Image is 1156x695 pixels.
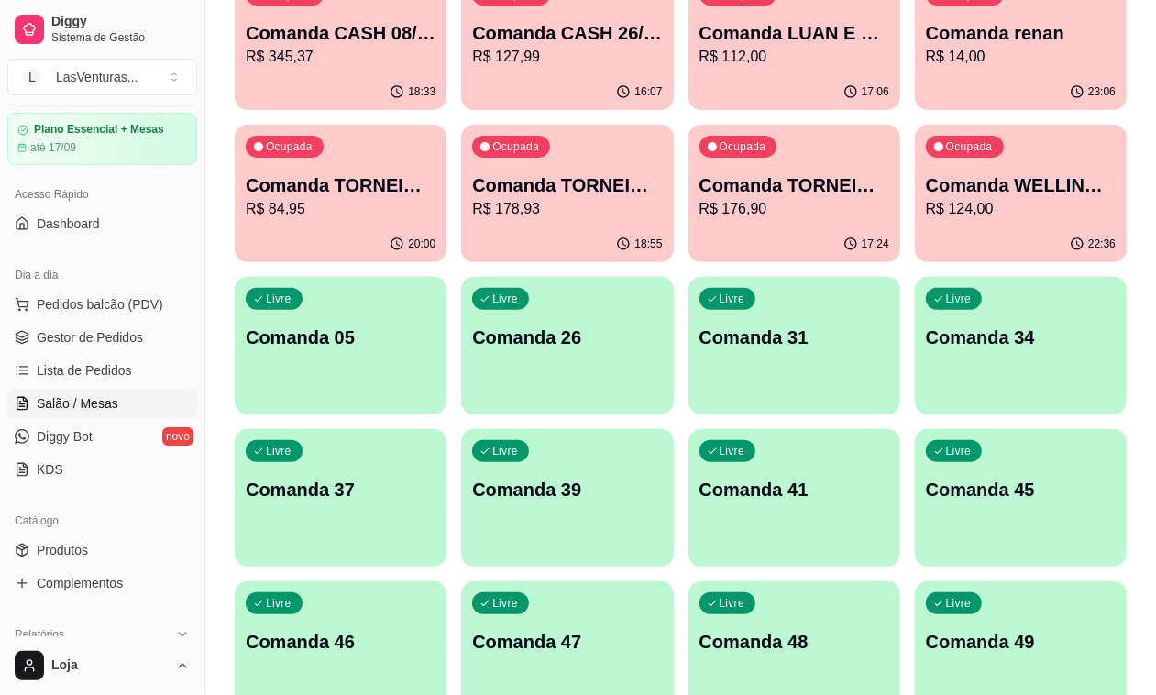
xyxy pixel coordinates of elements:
[37,328,143,347] span: Gestor de Pedidos
[688,277,900,414] button: LivreComanda 31
[492,292,518,306] p: Livre
[51,657,168,674] span: Loja
[7,506,197,535] div: Catálogo
[15,627,64,642] span: Relatórios
[37,427,93,446] span: Diggy Bot
[7,260,197,290] div: Dia a dia
[7,323,197,352] a: Gestor de Pedidos
[492,596,518,611] p: Livre
[946,444,972,458] p: Livre
[34,123,164,137] article: Plano Essencial + Mesas
[30,140,76,155] article: até 17/09
[699,629,889,655] p: Comanda 48
[946,139,993,154] p: Ocupada
[7,422,197,451] a: Diggy Botnovo
[926,172,1116,198] p: Comanda WELLINGTOM
[915,125,1127,262] button: OcupadaComanda WELLINGTOMR$ 124,0022:36
[720,596,745,611] p: Livre
[37,574,123,592] span: Complementos
[7,290,197,319] button: Pedidos balcão (PDV)
[461,277,673,414] button: LivreComanda 26
[461,429,673,567] button: LivreComanda 39
[915,429,1127,567] button: LivreComanda 45
[926,198,1116,220] p: R$ 124,00
[699,46,889,68] p: R$ 112,00
[472,46,662,68] p: R$ 127,99
[946,596,972,611] p: Livre
[862,84,889,99] p: 17:06
[408,84,435,99] p: 18:33
[235,277,446,414] button: LivreComanda 05
[7,59,197,95] button: Select a team
[472,629,662,655] p: Comanda 47
[926,46,1116,68] p: R$ 14,00
[7,7,197,51] a: DiggySistema de Gestão
[51,14,190,30] span: Diggy
[37,541,88,559] span: Produtos
[7,535,197,565] a: Produtos
[472,20,662,46] p: Comanda CASH 26/08
[862,237,889,251] p: 17:24
[699,325,889,350] p: Comanda 31
[56,68,138,86] div: LasVenturas ...
[1088,237,1116,251] p: 22:36
[634,237,662,251] p: 18:55
[266,444,292,458] p: Livre
[946,292,972,306] p: Livre
[472,477,662,502] p: Comanda 39
[246,198,435,220] p: R$ 84,95
[926,477,1116,502] p: Comanda 45
[246,629,435,655] p: Comanda 46
[688,125,900,262] button: OcupadaComanda TORNEIO 27/08R$ 176,9017:24
[7,180,197,209] div: Acesso Rápido
[699,477,889,502] p: Comanda 41
[37,361,132,380] span: Lista de Pedidos
[7,644,197,688] button: Loja
[266,596,292,611] p: Livre
[720,444,745,458] p: Livre
[926,629,1116,655] p: Comanda 49
[266,139,313,154] p: Ocupada
[1088,84,1116,99] p: 23:06
[926,325,1116,350] p: Comanda 34
[37,295,163,314] span: Pedidos balcão (PDV)
[235,429,446,567] button: LivreComanda 37
[699,20,889,46] p: Comanda LUAN E BIAH
[472,325,662,350] p: Comanda 26
[720,292,745,306] p: Livre
[246,172,435,198] p: Comanda TORNEIO 08/09
[7,113,197,165] a: Plano Essencial + Mesasaté 17/09
[23,68,41,86] span: L
[7,455,197,484] a: KDS
[492,444,518,458] p: Livre
[634,84,662,99] p: 16:07
[37,460,63,479] span: KDS
[699,198,889,220] p: R$ 176,90
[246,325,435,350] p: Comanda 05
[492,139,539,154] p: Ocupada
[7,356,197,385] a: Lista de Pedidos
[7,389,197,418] a: Salão / Mesas
[699,172,889,198] p: Comanda TORNEIO 27/08
[37,394,118,413] span: Salão / Mesas
[472,172,662,198] p: Comanda TORNEIO 25/08
[246,46,435,68] p: R$ 345,37
[37,215,100,233] span: Dashboard
[51,30,190,45] span: Sistema de Gestão
[926,20,1116,46] p: Comanda renan
[915,277,1127,414] button: LivreComanda 34
[246,20,435,46] p: Comanda CASH 08/09
[7,209,197,238] a: Dashboard
[246,477,435,502] p: Comanda 37
[472,198,662,220] p: R$ 178,93
[688,429,900,567] button: LivreComanda 41
[7,568,197,598] a: Complementos
[408,237,435,251] p: 20:00
[235,125,446,262] button: OcupadaComanda TORNEIO 08/09R$ 84,9520:00
[720,139,766,154] p: Ocupada
[266,292,292,306] p: Livre
[461,125,673,262] button: OcupadaComanda TORNEIO 25/08R$ 178,9318:55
